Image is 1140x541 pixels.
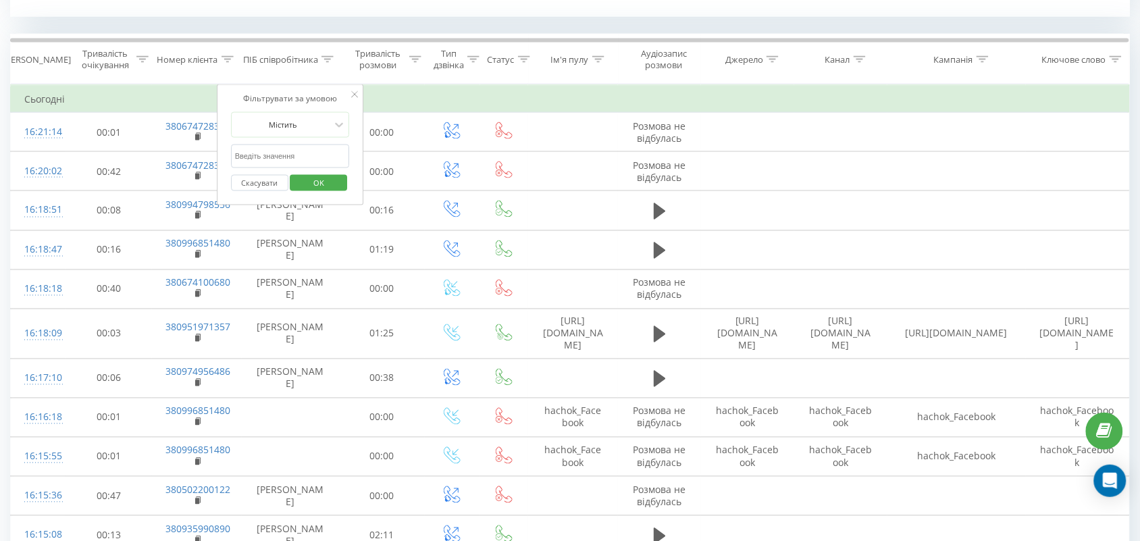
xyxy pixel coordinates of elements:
td: hachok_Facebook [701,437,794,476]
a: 380674728397 [165,120,230,132]
td: [PERSON_NAME] [242,477,338,516]
td: 00:16 [338,191,425,230]
td: hachok_Facebook [887,398,1026,437]
div: Аудіозапис розмови [630,48,698,71]
td: [URL][DOMAIN_NAME] [528,309,618,359]
div: Статус [488,54,515,66]
td: hachok_Facebook [1026,437,1129,476]
td: 00:01 [66,398,152,437]
td: hachok_Facebook [528,398,618,437]
div: 16:21:14 [24,119,52,145]
span: Розмова не відбулась [633,159,686,184]
td: 00:00 [338,437,425,476]
td: 00:00 [338,269,425,309]
a: 380502200122 [165,484,230,496]
a: 380974956486 [165,365,230,378]
td: [PERSON_NAME] [242,191,338,230]
a: 380996851480 [165,444,230,457]
td: [URL][DOMAIN_NAME] [794,309,887,359]
div: ПІБ співробітника [243,54,318,66]
div: Канал [825,54,850,66]
td: 00:06 [66,359,152,398]
a: 380996851480 [165,405,230,417]
td: 01:25 [338,309,425,359]
td: 00:38 [338,359,425,398]
div: 16:15:55 [24,444,52,470]
td: [PERSON_NAME] [242,230,338,269]
td: [PERSON_NAME] [242,309,338,359]
a: 380674728397 [165,159,230,172]
td: [URL][DOMAIN_NAME] [701,309,794,359]
td: 00:40 [66,269,152,309]
td: hachok_Facebook [528,437,618,476]
td: [PERSON_NAME] [242,359,338,398]
div: Ключове слово [1042,54,1106,66]
td: 00:47 [66,477,152,516]
td: hachok_Facebook [794,437,887,476]
td: 00:01 [66,437,152,476]
td: 00:00 [338,152,425,191]
td: 00:03 [66,309,152,359]
td: hachok_Facebook [701,398,794,437]
span: OK [300,172,338,193]
span: Розмова не відбулась [633,120,686,145]
div: 16:17:10 [24,365,52,392]
a: 380951971357 [165,321,230,334]
a: 380994798556 [165,198,230,211]
td: Сьогодні [11,86,1130,113]
a: 380996851480 [165,237,230,250]
td: 00:00 [338,398,425,437]
div: 16:18:51 [24,197,52,224]
td: 01:19 [338,230,425,269]
div: Тривалість очікування [78,48,133,71]
span: Розмова не відбулась [633,405,686,430]
td: hachok_Facebook [1026,398,1129,437]
td: hachok_Facebook [887,437,1026,476]
button: OK [290,175,348,192]
td: 00:00 [338,477,425,516]
td: [PERSON_NAME] [242,269,338,309]
td: 00:01 [66,113,152,152]
a: 380674100680 [165,276,230,289]
div: [PERSON_NAME] [3,54,71,66]
div: 16:18:18 [24,276,52,303]
div: Джерело [725,54,763,66]
td: 00:00 [338,113,425,152]
div: 16:20:02 [24,158,52,184]
div: Номер клієнта [157,54,218,66]
td: hachok_Facebook [794,398,887,437]
div: Тривалість розмови [351,48,406,71]
td: 00:42 [66,152,152,191]
button: Скасувати [231,175,288,192]
span: Розмова не відбулась [633,276,686,301]
span: Розмова не відбулась [633,444,686,469]
td: 00:08 [66,191,152,230]
div: 16:15:36 [24,483,52,509]
div: Кампанія [934,54,973,66]
input: Введіть значення [231,145,350,168]
td: [URL][DOMAIN_NAME] [887,309,1026,359]
td: [URL][DOMAIN_NAME] [1026,309,1129,359]
div: 16:18:09 [24,321,52,347]
td: 00:16 [66,230,152,269]
div: Фільтрувати за умовою [231,92,350,105]
div: Open Intercom Messenger [1094,465,1126,497]
div: 16:18:47 [24,237,52,263]
div: Тип дзвінка [434,48,464,71]
span: Розмова не відбулась [633,484,686,509]
div: 16:16:18 [24,405,52,431]
div: Ім'я пулу [551,54,589,66]
a: 380935990890 [165,523,230,536]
